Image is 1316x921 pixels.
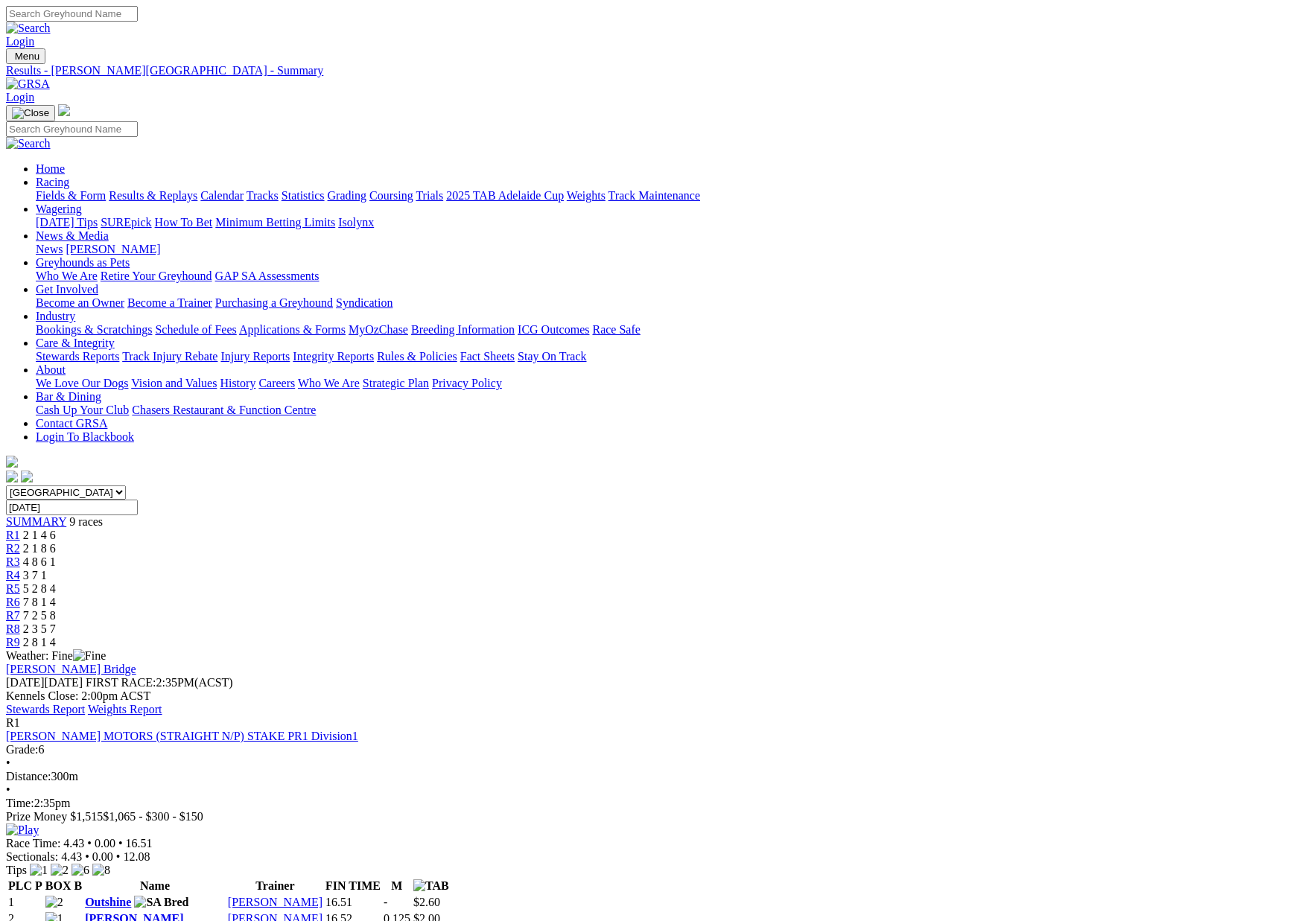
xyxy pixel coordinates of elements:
a: Become a Trainer [127,296,212,309]
input: Search [6,6,138,22]
a: R6 [6,596,20,608]
a: Retire Your Greyhound [101,270,212,282]
a: Become an Owner [36,296,124,309]
a: Integrity Reports [293,350,374,363]
span: Weather: Fine [6,649,106,662]
a: Get Involved [36,283,98,296]
a: Strategic Plan [363,377,429,389]
a: Calendar [200,189,244,202]
text: - [384,896,387,908]
img: twitter.svg [21,471,33,482]
a: SUREpick [101,216,151,229]
span: R5 [6,582,20,595]
span: R2 [6,542,20,555]
th: M [383,879,411,893]
a: Stewards Reports [36,350,119,363]
a: Minimum Betting Limits [215,216,335,229]
a: Industry [36,310,75,322]
span: 2 3 5 7 [23,622,56,635]
a: Privacy Policy [432,377,502,389]
div: Racing [36,189,1310,203]
img: GRSA [6,77,50,91]
span: 2 1 8 6 [23,542,56,555]
a: Contact GRSA [36,417,107,430]
a: News [36,243,63,255]
a: About [36,363,66,376]
a: ICG Outcomes [518,323,589,336]
span: Time: [6,797,34,809]
a: [PERSON_NAME] MOTORS (STRAIGHT N/P) STAKE PR1 Division1 [6,730,358,742]
a: Grading [328,189,366,202]
span: 12.08 [123,850,150,863]
span: 2:35PM(ACST) [86,676,233,689]
a: Who We Are [36,270,98,282]
div: Wagering [36,216,1310,229]
span: P [35,879,42,892]
a: Login [6,91,34,103]
span: 3 7 1 [23,569,47,581]
div: Industry [36,323,1310,337]
a: Breeding Information [411,323,515,336]
a: We Love Our Dogs [36,377,128,389]
span: 4.43 [61,850,82,863]
a: Stewards Report [6,703,85,716]
button: Toggle navigation [6,105,55,121]
a: Coursing [369,189,413,202]
span: • [85,850,89,863]
a: Careers [258,377,295,389]
a: Home [36,162,65,175]
a: Tracks [247,189,279,202]
img: 1 [30,864,48,877]
a: Trials [416,189,443,202]
a: [DATE] Tips [36,216,98,229]
span: B [74,879,82,892]
img: Search [6,22,51,35]
a: R3 [6,555,20,568]
a: Syndication [336,296,392,309]
a: Cash Up Your Club [36,404,129,416]
a: News & Media [36,229,109,242]
a: R9 [6,636,20,648]
a: R7 [6,609,20,622]
a: History [220,377,255,389]
a: Results - [PERSON_NAME][GEOGRAPHIC_DATA] - Summary [6,64,1310,77]
div: Bar & Dining [36,404,1310,417]
a: SUMMARY [6,515,66,528]
a: R1 [6,529,20,541]
div: Care & Integrity [36,350,1310,363]
a: Isolynx [338,216,374,229]
img: logo-grsa-white.png [6,456,18,468]
input: Select date [6,500,138,515]
span: FIRST RACE: [86,676,156,689]
div: Greyhounds as Pets [36,270,1310,283]
span: R8 [6,622,20,635]
a: Track Injury Rebate [122,350,217,363]
th: FIN TIME [325,879,381,893]
span: [DATE] [6,676,83,689]
span: Distance: [6,770,51,783]
a: Fact Sheets [460,350,515,363]
a: Weights Report [88,703,162,716]
span: R1 [6,716,20,729]
th: Trainer [227,879,323,893]
a: Track Maintenance [608,189,700,202]
img: facebook.svg [6,471,18,482]
a: Bar & Dining [36,390,101,403]
button: Toggle navigation [6,48,45,64]
img: Fine [73,649,106,663]
a: Racing [36,176,69,188]
a: Schedule of Fees [155,323,236,336]
span: 4 8 6 1 [23,555,56,568]
span: BOX [45,879,71,892]
span: 5 2 8 4 [23,582,56,595]
a: 2025 TAB Adelaide Cup [446,189,564,202]
input: Search [6,121,138,137]
span: • [87,837,92,850]
a: Login To Blackbook [36,430,134,443]
span: • [6,783,10,796]
div: About [36,377,1310,390]
span: • [118,837,123,850]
